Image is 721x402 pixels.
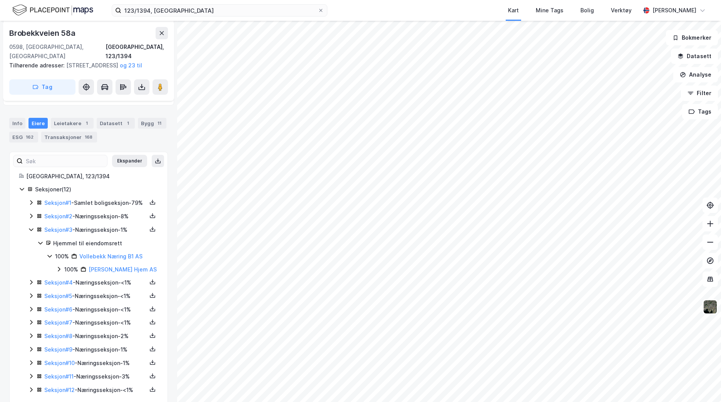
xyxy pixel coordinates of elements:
[508,6,519,15] div: Kart
[83,119,91,127] div: 1
[156,119,163,127] div: 11
[51,118,94,129] div: Leietakere
[44,387,75,393] a: Seksjon#12
[44,372,147,381] div: - Næringsseksjon - 3%
[44,345,147,354] div: - Næringsseksjon - 1%
[112,155,147,167] button: Ekspander
[44,360,75,366] a: Seksjon#10
[138,118,166,129] div: Bygg
[44,346,72,353] a: Seksjon#9
[44,213,72,219] a: Seksjon#2
[124,119,132,127] div: 1
[9,79,75,95] button: Tag
[44,385,147,395] div: - Næringsseksjon - <1%
[44,319,72,326] a: Seksjon#7
[580,6,594,15] div: Bolig
[44,212,147,221] div: - Næringsseksjon - 8%
[83,133,94,141] div: 168
[26,172,158,181] div: [GEOGRAPHIC_DATA], 123/1394
[9,62,66,69] span: Tilhørende adresser:
[682,365,721,402] div: Kontrollprogram for chat
[44,373,74,380] a: Seksjon#11
[79,253,143,260] a: Vollebekk Næring B1 AS
[23,155,107,167] input: Søk
[44,305,147,314] div: - Næringsseksjon - <1%
[64,265,78,274] div: 100%
[89,266,157,273] a: [PERSON_NAME] Hjem AS
[35,185,158,194] div: Seksjoner ( 12 )
[9,132,38,142] div: ESG
[652,6,696,15] div: [PERSON_NAME]
[9,27,77,39] div: Brobekkveien 58a
[9,118,25,129] div: Info
[44,199,71,206] a: Seksjon#1
[44,291,147,301] div: - Næringsseksjon - <1%
[673,67,718,82] button: Analyse
[681,85,718,101] button: Filter
[44,318,147,327] div: - Næringsseksjon - <1%
[44,293,72,299] a: Seksjon#5
[44,279,73,286] a: Seksjon#4
[9,61,162,70] div: [STREET_ADDRESS]
[29,118,48,129] div: Eiere
[671,49,718,64] button: Datasett
[12,3,93,17] img: logo.f888ab2527a4732fd821a326f86c7f29.svg
[106,42,168,61] div: [GEOGRAPHIC_DATA], 123/1394
[703,300,718,314] img: 9k=
[41,132,97,142] div: Transaksjoner
[682,104,718,119] button: Tags
[666,30,718,45] button: Bokmerker
[121,5,318,16] input: Søk på adresse, matrikkel, gårdeiere, leietakere eller personer
[44,225,147,234] div: - Næringsseksjon - 1%
[9,42,106,61] div: 0598, [GEOGRAPHIC_DATA], [GEOGRAPHIC_DATA]
[44,226,72,233] a: Seksjon#3
[682,365,721,402] iframe: Chat Widget
[44,278,147,287] div: - Næringsseksjon - <1%
[44,306,72,313] a: Seksjon#6
[97,118,135,129] div: Datasett
[44,198,147,208] div: - Samlet boligseksjon - 79%
[44,333,72,339] a: Seksjon#8
[55,252,69,261] div: 100%
[536,6,563,15] div: Mine Tags
[44,358,147,368] div: - Næringsseksjon - 1%
[611,6,632,15] div: Verktøy
[53,239,158,248] div: Hjemmel til eiendomsrett
[44,332,147,341] div: - Næringsseksjon - 2%
[24,133,35,141] div: 162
